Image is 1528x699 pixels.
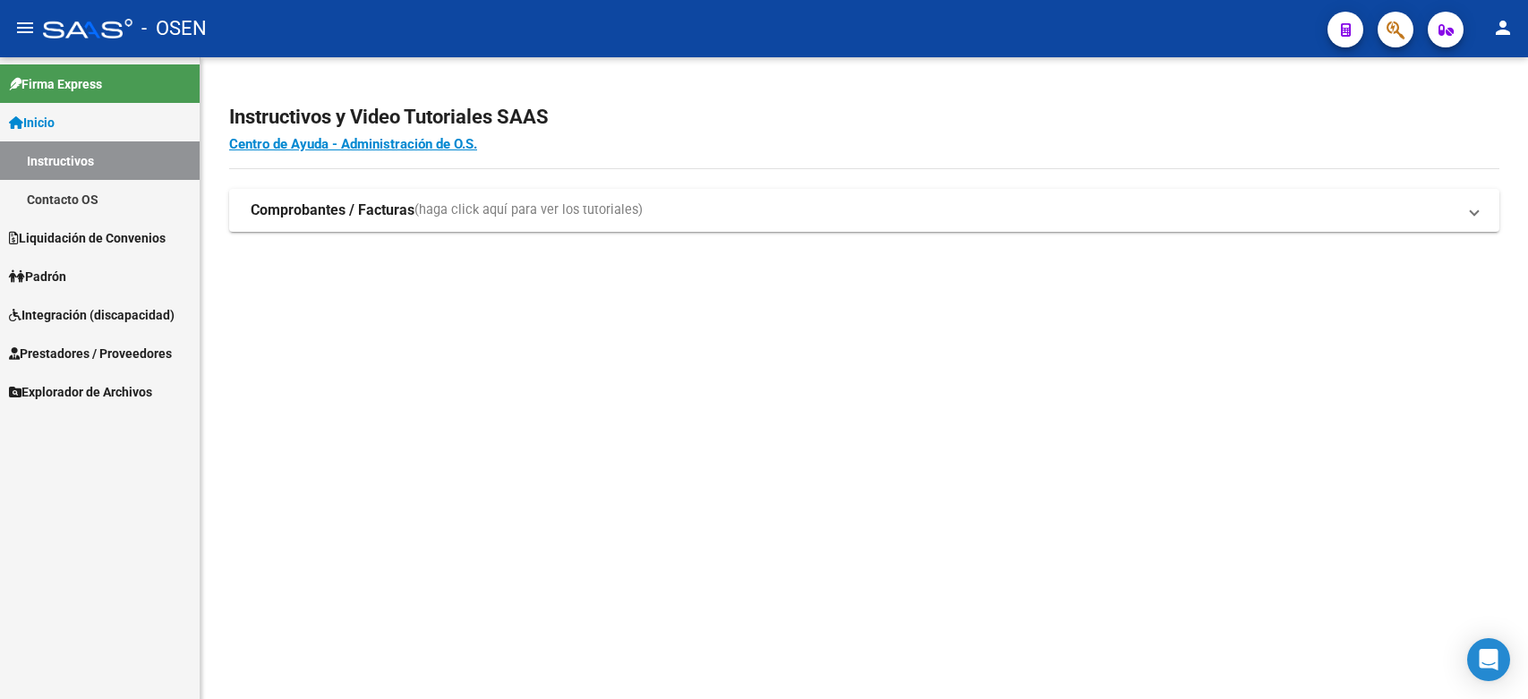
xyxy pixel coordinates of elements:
strong: Comprobantes / Facturas [251,200,414,220]
span: Padrón [9,267,66,286]
span: Prestadores / Proveedores [9,344,172,363]
mat-icon: menu [14,17,36,38]
div: Open Intercom Messenger [1467,638,1510,681]
span: Integración (discapacidad) [9,305,175,325]
mat-expansion-panel-header: Comprobantes / Facturas(haga click aquí para ver los tutoriales) [229,189,1499,232]
span: (haga click aquí para ver los tutoriales) [414,200,643,220]
span: Firma Express [9,74,102,94]
span: Explorador de Archivos [9,382,152,402]
span: Inicio [9,113,55,132]
span: - OSEN [141,9,207,48]
span: Liquidación de Convenios [9,228,166,248]
a: Centro de Ayuda - Administración de O.S. [229,136,477,152]
h2: Instructivos y Video Tutoriales SAAS [229,100,1499,134]
mat-icon: person [1492,17,1514,38]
